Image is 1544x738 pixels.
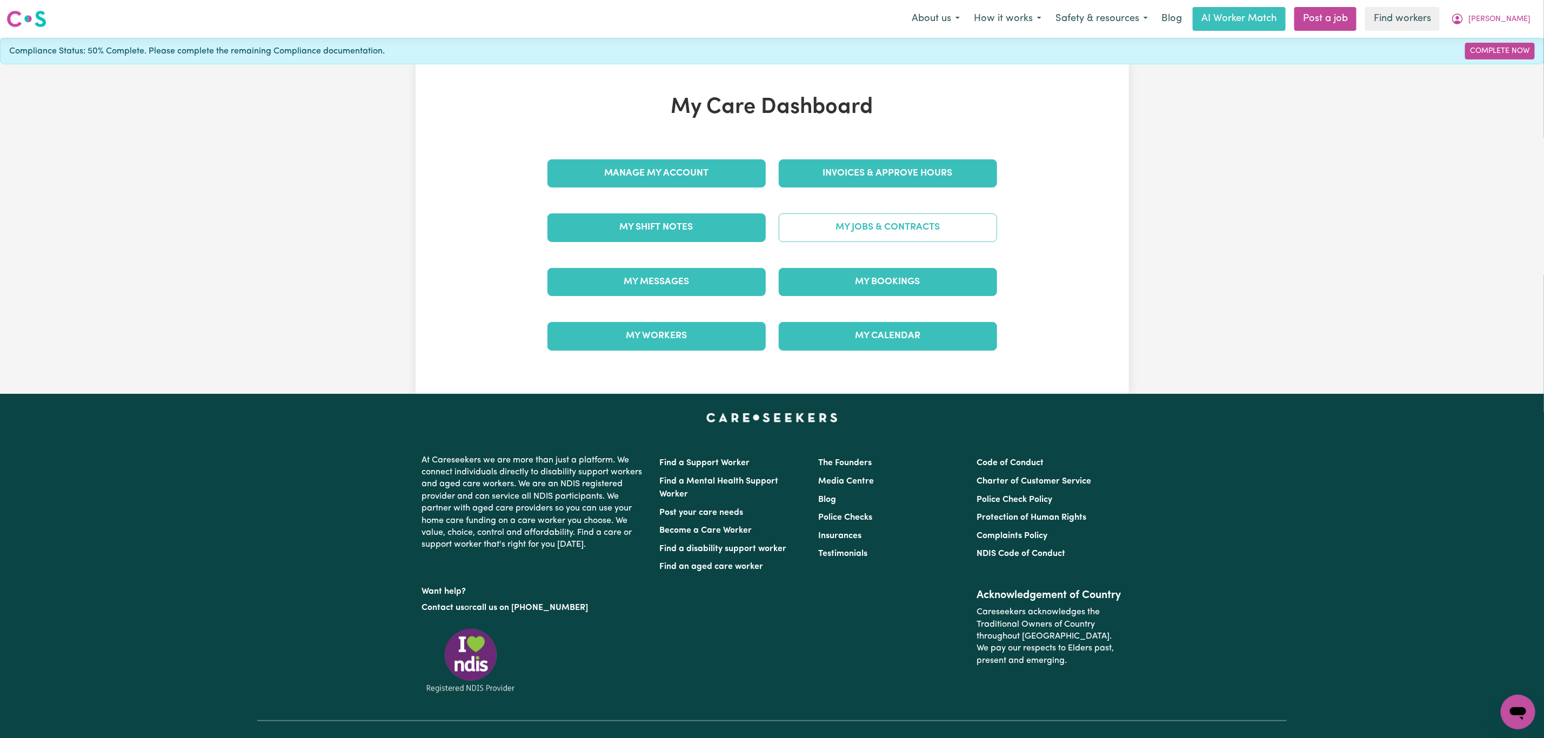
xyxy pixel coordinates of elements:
a: My Messages [547,268,766,296]
p: or [422,598,647,618]
a: Protection of Human Rights [977,513,1086,522]
button: How it works [967,8,1048,30]
h2: Acknowledgement of Country [977,589,1122,602]
a: My Calendar [779,322,997,350]
img: Registered NDIS provider [422,627,519,694]
a: My Bookings [779,268,997,296]
a: Find an aged care worker [660,562,764,571]
a: Code of Conduct [977,459,1044,467]
a: Police Check Policy [977,495,1052,504]
a: Invoices & Approve Hours [779,159,997,187]
a: Post a job [1294,7,1356,31]
a: Insurances [818,532,861,540]
a: AI Worker Match [1193,7,1286,31]
a: Careseekers logo [6,6,46,31]
a: My Shift Notes [547,213,766,241]
img: Careseekers logo [6,9,46,29]
a: Police Checks [818,513,872,522]
a: Find a Support Worker [660,459,750,467]
a: Testimonials [818,549,867,558]
a: Post your care needs [660,508,744,517]
a: Careseekers home page [706,413,838,422]
a: Complete Now [1465,43,1535,59]
button: My Account [1444,8,1538,30]
a: Blog [1155,7,1188,31]
a: Find workers [1365,7,1440,31]
a: Contact us [422,603,465,612]
a: Media Centre [818,477,874,486]
button: About us [905,8,967,30]
a: call us on [PHONE_NUMBER] [473,603,589,612]
iframe: Button to launch messaging window, conversation in progress [1501,695,1535,729]
a: NDIS Code of Conduct [977,549,1065,558]
a: Blog [818,495,836,504]
a: Complaints Policy [977,532,1047,540]
a: Manage My Account [547,159,766,187]
a: Find a Mental Health Support Worker [660,477,779,499]
p: Want help? [422,581,647,598]
span: Compliance Status: 50% Complete. Please complete the remaining Compliance documentation. [9,45,385,58]
button: Safety & resources [1048,8,1155,30]
span: [PERSON_NAME] [1468,14,1530,25]
a: The Founders [818,459,872,467]
a: Become a Care Worker [660,526,752,535]
a: Charter of Customer Service [977,477,1091,486]
a: My Workers [547,322,766,350]
a: Find a disability support worker [660,545,787,553]
h1: My Care Dashboard [541,95,1004,120]
p: Careseekers acknowledges the Traditional Owners of Country throughout [GEOGRAPHIC_DATA]. We pay o... [977,602,1122,671]
p: At Careseekers we are more than just a platform. We connect individuals directly to disability su... [422,450,647,555]
a: My Jobs & Contracts [779,213,997,241]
